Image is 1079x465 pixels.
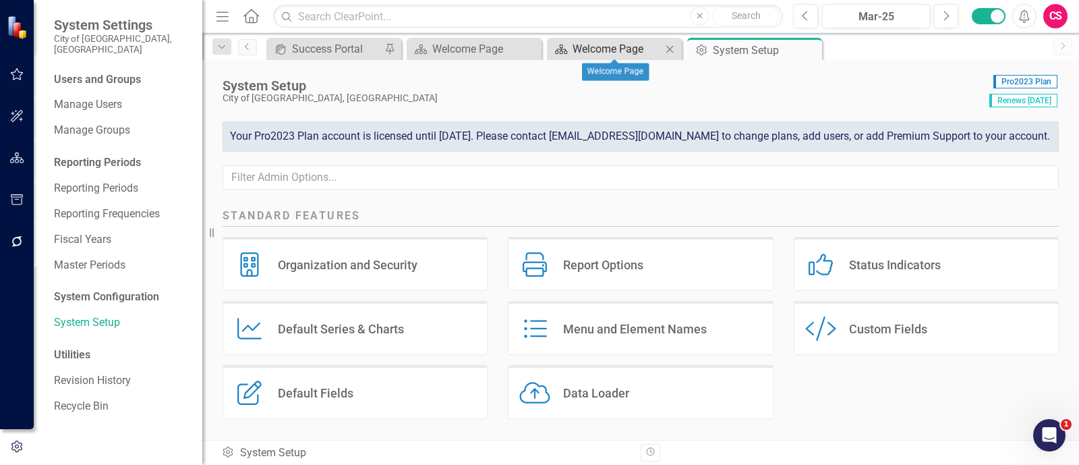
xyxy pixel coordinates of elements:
a: Recycle Bin [54,399,189,414]
a: Master Periods [54,258,189,273]
div: Default Fields [278,385,353,401]
a: Revision History [54,373,189,389]
div: Reporting Periods [54,155,189,171]
div: Status Indicators [849,257,941,273]
input: Search ClearPoint... [273,5,783,28]
a: Reporting Periods [54,181,189,196]
span: 1 [1061,419,1072,430]
span: Pro2023 Plan [993,75,1057,88]
div: City of [GEOGRAPHIC_DATA], [GEOGRAPHIC_DATA] [223,93,983,103]
h2: Standard Features [223,209,1059,227]
div: Welcome Page [432,40,538,57]
button: CS [1043,4,1068,28]
div: Menu and Element Names [563,321,707,337]
iframe: Intercom live chat [1033,419,1066,452]
input: Filter Admin Options... [223,165,1059,190]
button: Search [712,7,780,26]
div: Mar-25 [827,9,925,25]
a: Success Portal [270,40,381,57]
div: Custom Fields [849,321,927,337]
a: Reporting Frequencies [54,207,189,222]
div: System Setup [713,42,819,59]
small: City of [GEOGRAPHIC_DATA], [GEOGRAPHIC_DATA] [54,33,189,55]
a: Welcome Page [550,40,662,57]
a: System Setup [54,315,189,331]
div: Organization and Security [278,257,417,273]
a: Manage Users [54,97,189,113]
a: Welcome Page [410,40,538,57]
div: Welcome Page [582,63,649,81]
img: ClearPoint Strategy [5,14,31,40]
div: Default Series & Charts [278,321,404,337]
div: System Setup [221,445,631,461]
div: System Configuration [54,290,189,305]
div: System Setup [223,78,983,93]
div: Your Pro2023 Plan account is licensed until [DATE]. Please contact [EMAIL_ADDRESS][DOMAIN_NAME] t... [223,121,1059,152]
div: Utilities [54,348,189,363]
span: System Settings [54,17,189,33]
a: Fiscal Years [54,232,189,248]
span: Search [732,10,761,21]
div: Success Portal [292,40,381,57]
div: Users and Groups [54,72,189,88]
span: Renews [DATE] [989,94,1057,107]
a: Manage Groups [54,123,189,138]
div: Data Loader [563,385,629,401]
button: Mar-25 [822,4,930,28]
div: Welcome Page [573,40,662,57]
div: Report Options [563,257,643,273]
